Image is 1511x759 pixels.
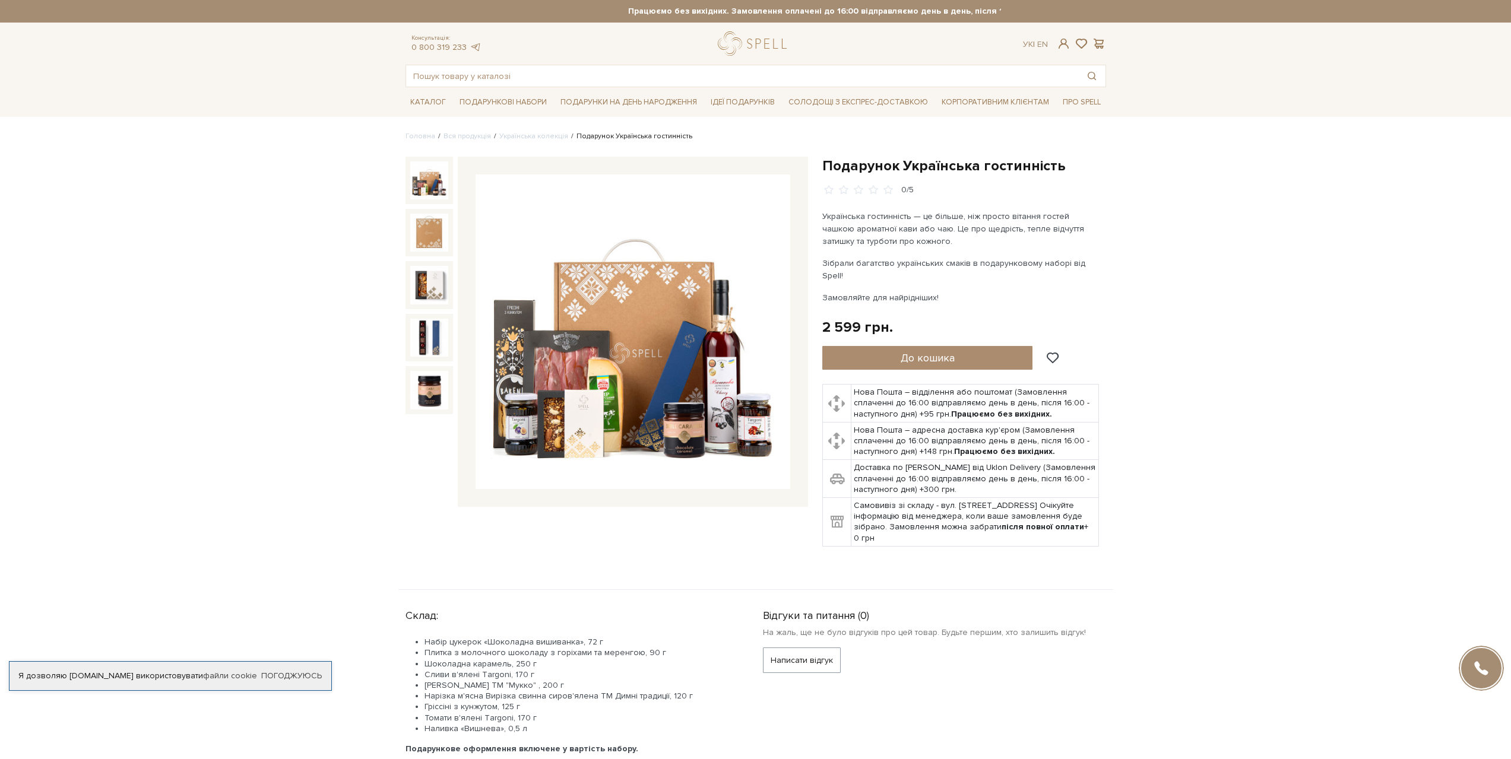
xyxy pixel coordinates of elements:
[203,671,257,681] a: файли cookie
[411,34,482,42] span: Консультація:
[425,691,734,701] li: Нарізка м'ясна Вирізка свинна сиров'ялена ТМ Димні традиції, 120 г
[851,460,1099,498] td: Доставка по [PERSON_NAME] від Uklon Delivery (Замовлення сплаченні до 16:00 відправляємо день в д...
[1078,65,1105,87] button: Пошук товару у каталозі
[406,744,638,754] b: Подарункове оформлення включене у вартість набору.
[406,93,451,112] span: Каталог
[425,669,734,680] li: Сливи в'ялені Тargoni, 170 г
[901,351,955,364] span: До кошика
[1023,39,1048,50] div: Ук
[410,319,448,357] img: Подарунок Українська гостинність
[706,93,780,112] span: Ідеї подарунків
[822,157,1106,175] h1: Подарунок Українська гостинність
[822,318,893,336] div: 2 599 грн.
[822,210,1101,247] p: Українська гостинність — це більше, ніж просто вітання гостей чашкою ароматної кави або чаю. Це п...
[1037,39,1048,49] a: En
[954,446,1055,456] b: Працюємо без вихідних.
[718,31,792,56] a: logo
[784,92,933,112] a: Солодощі з експрес-доставкою
[901,185,914,196] div: 0/5
[822,346,1033,370] button: До кошика
[763,647,841,673] button: Написати відгук
[1002,522,1084,532] b: після повної оплати
[425,713,734,723] li: Томати в'ялені Тargoni, 170 г
[425,680,734,691] li: [PERSON_NAME] ТМ "Мукко" , 200 г
[937,92,1054,112] a: Корпоративним клієнтам
[425,637,734,647] li: Набір цукерок «Шоколадна вишиванка», 72 г
[425,647,734,658] li: Плитка з молочного шоколаду з горіхами та меренгою, 90 г
[851,385,1099,423] td: Нова Пошта – відділення або поштомат (Замовлення сплаченні до 16:00 відправляємо день в день, піс...
[851,498,1099,547] td: Самовивіз зі складу - вул. [STREET_ADDRESS] Очікуйте інформацію від менеджера, коли ваше замовлен...
[763,604,1106,623] div: Відгуки та питання (0)
[425,701,734,712] li: Гріссіні з кунжутом, 125 г
[470,42,482,52] a: telegram
[511,6,1211,17] strong: Працюємо без вихідних. Замовлення оплачені до 16:00 відправляємо день в день, після 16:00 - насту...
[1033,39,1035,49] span: |
[410,266,448,304] img: Подарунок Українська гостинність
[444,132,491,141] a: Вся продукція
[951,409,1052,419] b: Працюємо без вихідних.
[822,257,1101,282] p: Зібрали багатство українських смаків в подарунковому наборі від Spell!
[406,604,734,623] div: Склад:
[261,671,322,681] a: Погоджуюсь
[1058,93,1105,112] span: Про Spell
[455,93,552,112] span: Подарункові набори
[476,174,790,489] img: Подарунок Українська гостинність
[425,723,734,734] li: Наливка «Вишнева», 0,5 л
[406,65,1078,87] input: Пошук товару у каталозі
[425,659,734,669] li: Шоколадна карамель, 250 г
[556,93,702,112] span: Подарунки на День народження
[822,291,1101,304] p: Замовляйте для найрідніших!
[411,42,467,52] a: 0 800 319 233
[568,131,692,142] li: Подарунок Українська гостинність
[410,214,448,252] img: Подарунок Українська гостинність
[499,132,568,141] a: Українська колекція
[410,161,448,199] img: Подарунок Українська гостинність
[851,422,1099,460] td: Нова Пошта – адресна доставка кур'єром (Замовлення сплаченні до 16:00 відправляємо день в день, п...
[9,671,331,681] div: Я дозволяю [DOMAIN_NAME] використовувати
[763,627,1106,638] p: На жаль, ще не було відгуків про цей товар. Будьте першим, хто залишить відгук!
[406,132,435,141] a: Головна
[410,371,448,409] img: Подарунок Українська гостинність
[771,648,833,672] span: Написати відгук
